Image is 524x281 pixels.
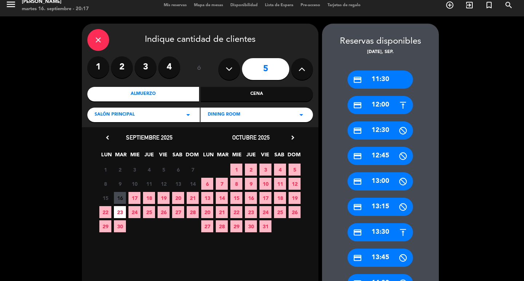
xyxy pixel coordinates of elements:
[208,111,240,119] span: Dining room
[201,178,213,190] span: 6
[353,152,362,161] i: credit_card
[160,3,190,7] span: Mis reservas
[261,3,297,7] span: Lista de Espera
[99,178,111,190] span: 8
[227,3,261,7] span: Disponibilidad
[216,178,228,190] span: 7
[187,178,199,190] span: 14
[348,172,413,190] div: 13:00
[216,220,228,232] span: 28
[230,220,242,232] span: 29
[114,206,126,218] span: 23
[158,192,170,204] span: 19
[274,178,286,190] span: 11
[115,150,127,162] span: MAR
[348,198,413,216] div: 13:15
[231,150,243,162] span: MIE
[289,192,301,204] span: 19
[245,150,257,162] span: JUE
[171,150,183,162] span: SAB
[143,178,155,190] span: 11
[187,164,199,176] span: 7
[129,150,141,162] span: MIE
[172,178,184,190] span: 13
[273,150,285,162] span: SAB
[143,192,155,204] span: 18
[245,206,257,218] span: 23
[172,164,184,176] span: 6
[99,206,111,218] span: 22
[245,220,257,232] span: 30
[217,150,229,162] span: MAR
[259,150,271,162] span: VIE
[158,178,170,190] span: 12
[111,56,133,78] label: 2
[259,164,271,176] span: 3
[297,3,324,7] span: Pre-acceso
[186,150,198,162] span: DOM
[190,3,227,7] span: Mapa de mesas
[230,178,242,190] span: 8
[157,150,169,162] span: VIE
[158,206,170,218] span: 26
[135,56,156,78] label: 3
[184,111,192,119] i: arrow_drop_down
[143,164,155,176] span: 4
[114,192,126,204] span: 16
[465,1,474,9] i: exit_to_app
[99,220,111,232] span: 29
[128,164,140,176] span: 3
[22,5,89,13] div: martes 16. septiembre - 20:17
[504,1,513,9] i: search
[353,228,362,237] i: credit_card
[230,192,242,204] span: 15
[348,71,413,89] div: 11:30
[187,206,199,218] span: 28
[172,192,184,204] span: 20
[104,134,111,141] i: chevron_left
[348,96,413,114] div: 12:00
[114,164,126,176] span: 2
[201,87,313,101] div: Cena
[289,134,297,141] i: chevron_right
[353,126,362,135] i: credit_card
[99,164,111,176] span: 1
[274,164,286,176] span: 4
[289,206,301,218] span: 26
[353,202,362,212] i: credit_card
[114,178,126,190] span: 9
[259,178,271,190] span: 10
[322,35,439,49] div: Reservas disponibles
[87,56,109,78] label: 1
[274,192,286,204] span: 18
[216,192,228,204] span: 14
[158,164,170,176] span: 5
[128,192,140,204] span: 17
[348,147,413,165] div: 12:45
[201,206,213,218] span: 20
[259,206,271,218] span: 24
[353,177,362,186] i: credit_card
[126,134,172,141] span: septiembre 2025
[230,206,242,218] span: 22
[348,121,413,140] div: 12:30
[353,75,362,84] i: credit_card
[245,178,257,190] span: 9
[216,206,228,218] span: 21
[99,192,111,204] span: 15
[297,111,306,119] i: arrow_drop_down
[143,206,155,218] span: 25
[87,29,313,51] div: Indique cantidad de clientes
[245,164,257,176] span: 2
[201,220,213,232] span: 27
[322,49,439,56] div: [DATE], sep.
[232,134,270,141] span: octubre 2025
[201,192,213,204] span: 13
[289,178,301,190] span: 12
[128,206,140,218] span: 24
[114,220,126,232] span: 30
[289,164,301,176] span: 5
[172,206,184,218] span: 27
[230,164,242,176] span: 1
[353,101,362,110] i: credit_card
